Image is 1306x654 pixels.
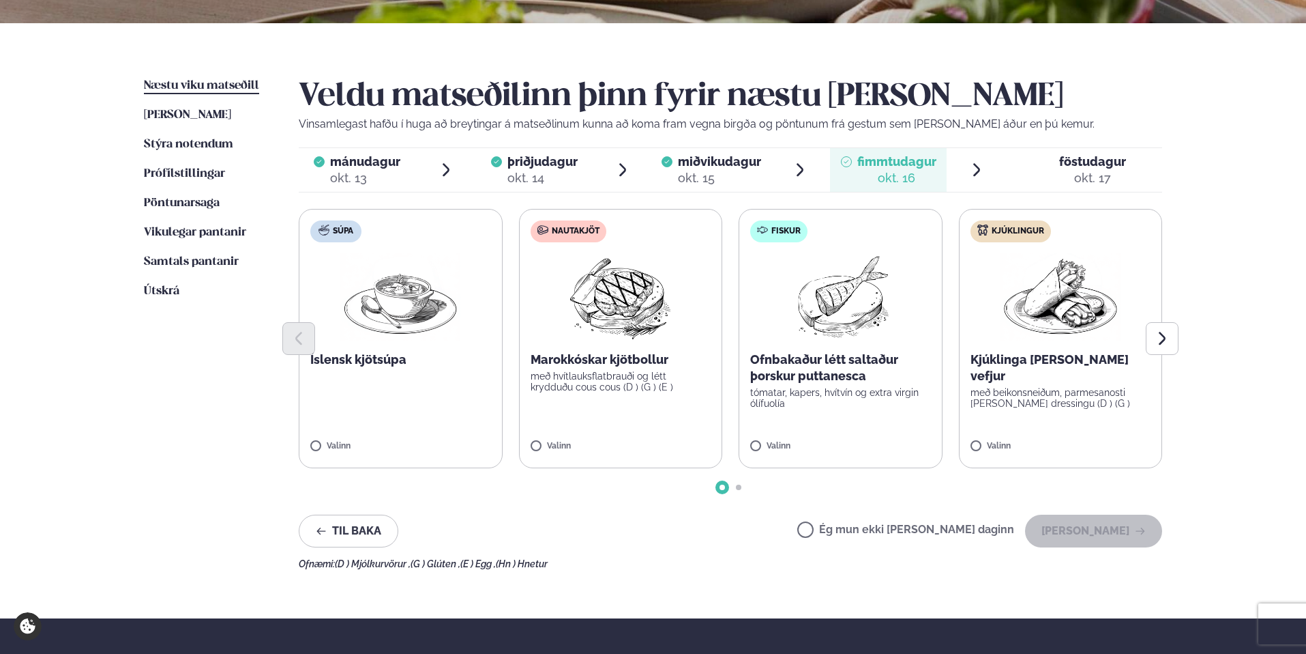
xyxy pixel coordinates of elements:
[144,168,225,180] span: Prófílstillingar
[310,352,491,368] p: Íslensk kjötsúpa
[857,154,936,169] span: fimmtudagur
[678,170,761,186] div: okt. 15
[299,515,398,548] button: Til baka
[736,485,741,490] span: Go to slide 2
[299,78,1162,116] h2: Veldu matseðilinn þinn fyrir næstu [PERSON_NAME]
[330,154,400,169] span: mánudagur
[757,225,768,236] img: fish.svg
[144,227,246,238] span: Vikulegar pantanir
[1059,154,1126,169] span: föstudagur
[144,166,225,182] a: Prófílstillingar
[144,107,231,124] a: [PERSON_NAME]
[144,225,246,241] a: Vikulegar pantanir
[318,225,329,236] img: soup.svg
[857,170,936,186] div: okt. 16
[531,352,711,368] p: Marokkóskar kjötbollur
[144,195,220,212] a: Pöntunarsaga
[719,485,725,490] span: Go to slide 1
[335,558,411,569] span: (D ) Mjólkurvörur ,
[144,78,259,94] a: Næstu viku matseðill
[411,558,460,569] span: (G ) Glúten ,
[144,256,239,268] span: Samtals pantanir
[144,137,233,153] a: Stýra notendum
[144,139,233,150] span: Stýra notendum
[144,80,259,91] span: Næstu viku matseðill
[970,387,1151,409] p: með beikonsneiðum, parmesanosti [PERSON_NAME] dressingu (D ) (G )
[531,371,711,393] p: með hvítlauksflatbrauði og létt krydduðu cous cous (D ) (G ) (E )
[992,226,1044,237] span: Kjúklingur
[340,253,460,341] img: Soup.png
[1000,253,1121,341] img: Wraps.png
[1059,170,1126,186] div: okt. 17
[537,225,548,236] img: beef.svg
[1146,322,1178,355] button: Next slide
[282,322,315,355] button: Previous slide
[750,352,931,384] p: Ofnbakaður létt saltaður þorskur puttanesca
[333,226,353,237] span: Súpa
[299,116,1162,132] p: Vinsamlegast hafðu í huga að breytingar á matseðlinum kunna að koma fram vegna birgða og pöntunum...
[750,387,931,409] p: tómatar, kapers, hvítvín og extra virgin ólífuolía
[552,226,599,237] span: Nautakjöt
[330,170,400,186] div: okt. 13
[144,285,179,297] span: Útskrá
[507,170,578,186] div: okt. 14
[780,253,901,341] img: Fish.png
[970,352,1151,384] p: Kjúklinga [PERSON_NAME] vefjur
[977,225,988,236] img: chicken.svg
[460,558,496,569] span: (E ) Egg ,
[144,283,179,300] a: Útskrá
[560,253,681,341] img: Beef-Meat.png
[144,254,239,270] a: Samtals pantanir
[771,226,801,237] span: Fiskur
[299,558,1162,569] div: Ofnæmi:
[144,109,231,121] span: [PERSON_NAME]
[678,154,761,169] span: miðvikudagur
[144,197,220,209] span: Pöntunarsaga
[507,154,578,169] span: þriðjudagur
[1025,515,1162,548] button: [PERSON_NAME]
[496,558,548,569] span: (Hn ) Hnetur
[14,612,42,640] a: Cookie settings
